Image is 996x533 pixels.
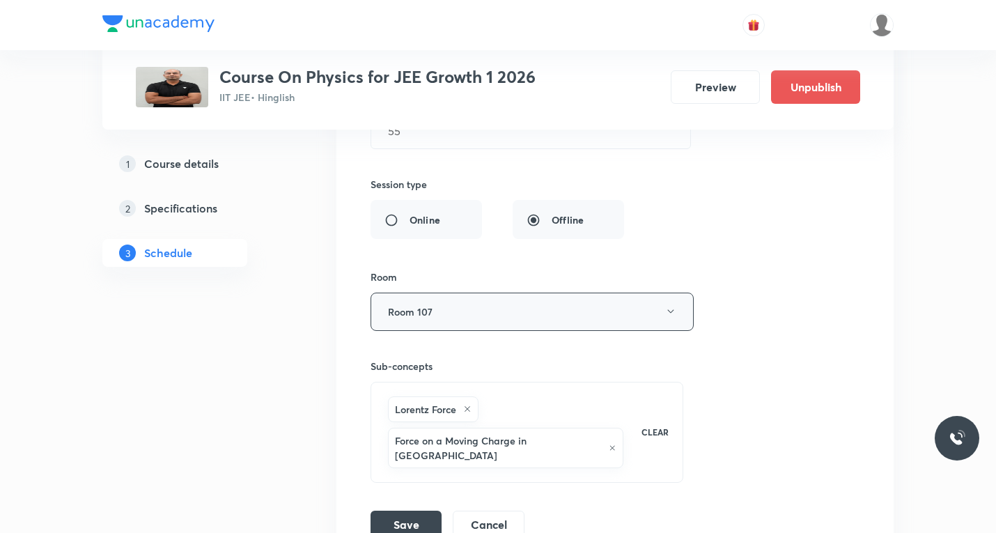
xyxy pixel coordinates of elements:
img: Unacademy Jodhpur [870,13,894,37]
img: Company Logo [102,15,215,32]
img: ttu [949,430,965,447]
h6: Room [371,270,397,284]
h5: Specifications [144,200,217,217]
h6: Force on a Moving Charge in [GEOGRAPHIC_DATA] [395,433,602,463]
h5: Course details [144,155,219,172]
p: 2 [119,200,136,217]
p: 3 [119,245,136,261]
h3: Course On Physics for JEE Growth 1 2026 [219,67,536,87]
a: 2Specifications [102,194,292,222]
button: Unpublish [771,70,860,104]
input: 55 [371,113,690,148]
h6: Session type [371,177,427,192]
p: CLEAR [641,426,669,438]
button: Room 107 [371,293,694,331]
button: avatar [742,14,765,36]
h6: Lorentz Force [395,402,456,417]
img: avatar [747,19,760,31]
p: 1 [119,155,136,172]
img: c3dd9400ec914c18abeab34663bb6d04.jpg [136,67,208,107]
p: IIT JEE • Hinglish [219,90,536,105]
button: Preview [671,70,760,104]
a: Company Logo [102,15,215,36]
h6: Sub-concepts [371,359,683,373]
a: 1Course details [102,150,292,178]
h5: Schedule [144,245,192,261]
